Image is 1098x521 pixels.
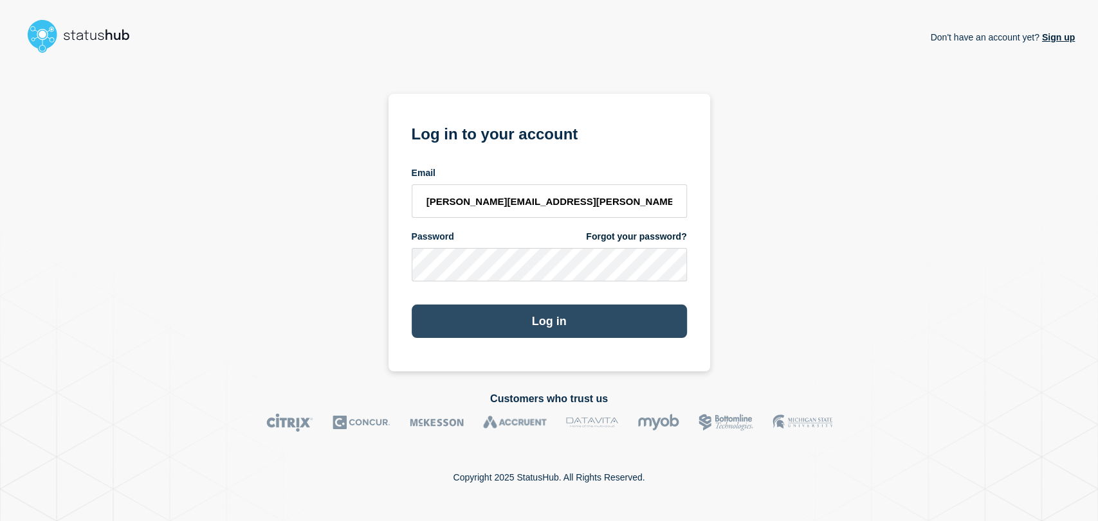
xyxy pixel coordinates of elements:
img: McKesson logo [410,413,464,432]
img: myob logo [637,413,679,432]
img: Concur logo [333,413,390,432]
img: Accruent logo [483,413,547,432]
img: MSU logo [773,413,832,432]
img: StatusHub logo [23,15,145,57]
a: Sign up [1039,32,1075,42]
span: Email [412,167,435,179]
span: Password [412,231,454,243]
button: Log in [412,305,687,338]
h2: Customers who trust us [23,393,1075,405]
h1: Log in to your account [412,121,687,145]
input: password input [412,248,687,281]
img: Citrix logo [266,413,313,432]
img: Bottomline logo [699,413,753,432]
a: Forgot your password? [586,231,686,243]
img: DataVita logo [566,413,618,432]
input: email input [412,184,687,218]
p: Copyright 2025 StatusHub. All Rights Reserved. [453,472,645,482]
p: Don't have an account yet? [930,22,1075,53]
